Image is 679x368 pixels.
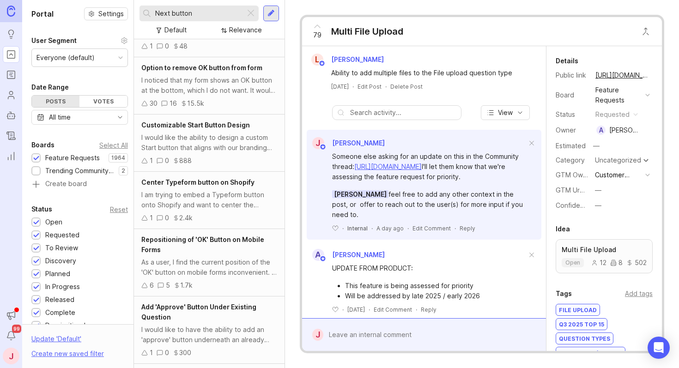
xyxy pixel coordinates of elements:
[49,112,71,122] div: All time
[595,109,630,120] div: requested
[170,98,177,109] div: 16
[390,83,423,90] div: Delete Post
[84,7,128,20] button: Settings
[332,139,385,147] span: [PERSON_NAME]
[556,55,578,66] div: Details
[556,143,586,149] div: Estimated
[342,306,344,314] div: ·
[637,22,655,41] button: Close button
[150,41,153,51] div: 1
[12,325,21,333] span: 99
[141,190,277,210] div: I am trying to embed a Typeform button onto Shopify and want to center the button. Currently, Sho...
[556,239,653,273] a: Multi File Uploadopen128502
[593,69,653,81] a: [URL][DOMAIN_NAME]
[556,201,592,209] label: Confidence
[319,144,326,151] img: member badge
[407,224,409,232] div: ·
[165,213,169,223] div: 0
[556,288,572,299] div: Tags
[45,269,70,279] div: Planned
[31,82,69,93] div: Date Range
[625,289,653,299] div: Add tags
[141,178,255,186] span: Center Typeform button on Shopify
[180,280,193,290] div: 1.7k
[332,190,388,198] span: [PERSON_NAME]
[556,347,625,358] div: RES-Import/Export
[141,133,277,153] div: I would like the ability to design a custom Start button that aligns with our branding guidelines...
[498,108,513,117] span: View
[141,257,277,278] div: As a user, I find the current position of the 'OK' button on mobile forms inconvenient. It obstru...
[345,291,527,301] li: Will be addressed by late 2025 / early 2026
[3,26,19,42] a: Ideas
[31,181,128,189] a: Create board
[3,327,19,344] button: Notifications
[595,170,642,180] div: Customer Success, Community
[313,30,321,40] span: 79
[369,306,370,314] div: ·
[626,259,647,266] div: 502
[134,115,285,172] a: Customizable Start Button DesignI would like the ability to design a custom Start button that ali...
[7,6,15,16] img: Canny Home
[134,172,285,229] a: Center Typeform button on ShopifyI am trying to embed a Typeform button onto Shopify and want to ...
[609,125,642,135] div: [PERSON_NAME]
[595,200,601,211] div: —
[111,154,125,162] p: 1964
[3,348,19,364] button: J
[312,329,324,341] div: J
[596,126,606,135] div: A
[331,68,527,78] div: Ability to add multiple files to the File upload question type
[481,105,530,120] button: View
[556,125,588,135] div: Owner
[354,163,422,170] a: [URL][DOMAIN_NAME]
[556,333,613,344] div: Question Types
[455,224,456,232] div: ·
[376,224,404,232] span: A day ago
[385,83,387,90] div: ·
[45,230,79,240] div: Requested
[31,8,54,19] h1: Portal
[306,54,391,66] a: L[PERSON_NAME]
[45,243,78,253] div: To Review
[562,245,647,254] p: Multi File Upload
[45,308,75,318] div: Complete
[179,41,188,51] div: 48
[331,55,384,63] span: [PERSON_NAME]
[412,224,451,232] div: Edit Comment
[229,25,262,35] div: Relevance
[31,349,104,359] div: Create new saved filter
[331,83,349,90] a: [DATE]
[150,98,158,109] div: 30
[590,140,602,152] div: —
[179,213,193,223] div: 2.4k
[113,114,127,121] svg: toggle icon
[99,143,128,148] div: Select All
[3,87,19,103] a: Users
[556,109,588,120] div: Status
[332,251,385,259] span: [PERSON_NAME]
[32,96,79,107] div: Posts
[36,53,95,63] div: Everyone (default)
[98,9,124,18] span: Settings
[347,306,365,313] time: [DATE]
[352,83,354,90] div: ·
[150,156,153,166] div: 1
[374,306,412,314] div: Edit Comment
[45,166,114,176] div: Trending Community Topics
[556,186,599,194] label: GTM Urgency
[110,207,128,212] div: Reset
[150,213,153,223] div: 1
[3,148,19,164] a: Reporting
[3,66,19,83] a: Roadmaps
[141,303,256,321] span: Add 'Approve' Button Under Existing Question
[416,306,417,314] div: ·
[350,108,456,118] input: Search activity...
[150,348,153,358] div: 1
[3,307,19,324] button: Announcements
[342,224,344,232] div: ·
[179,348,191,358] div: 300
[610,259,623,266] div: 8
[141,75,277,96] div: I noticed that my form shows an OK button at the bottom, which I do not want. It would be great i...
[45,256,76,266] div: Discovery
[556,223,570,235] div: Idea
